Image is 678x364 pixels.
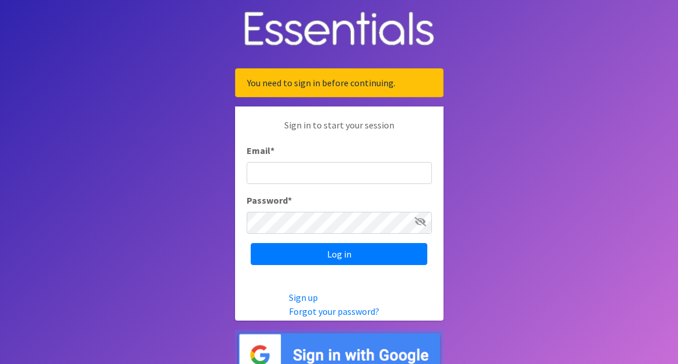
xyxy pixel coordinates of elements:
a: Forgot your password? [289,306,379,317]
div: You need to sign in before continuing. [235,68,444,97]
abbr: required [270,145,274,156]
input: Log in [251,243,427,265]
abbr: required [288,194,292,206]
label: Email [247,144,274,157]
a: Sign up [289,292,318,303]
label: Password [247,193,292,207]
p: Sign in to start your session [247,118,432,144]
